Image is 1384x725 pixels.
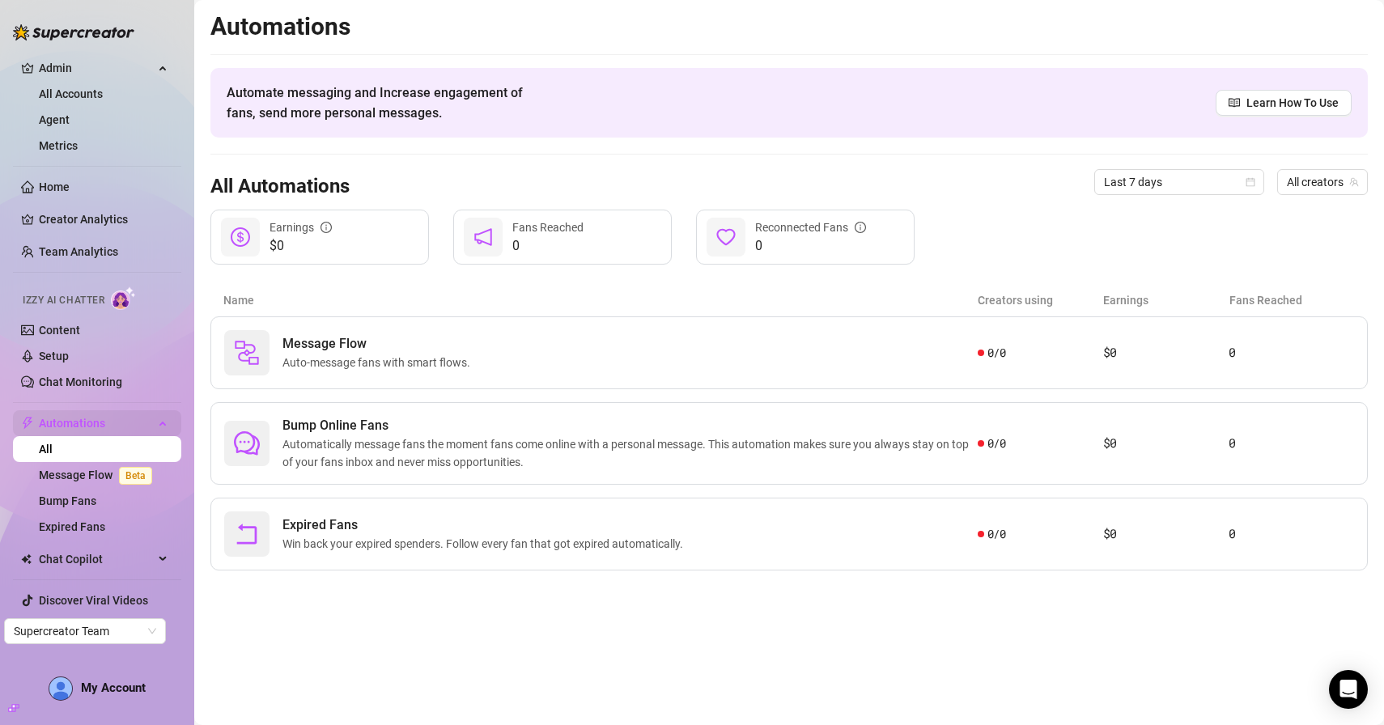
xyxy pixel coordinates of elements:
span: All creators [1287,170,1358,194]
span: team [1349,177,1359,187]
span: rollback [234,521,260,547]
img: logo-BBDzfeDw.svg [13,24,134,40]
a: Learn How To Use [1216,90,1352,116]
span: Fans Reached [512,221,584,234]
img: AI Chatter [111,286,136,310]
span: Message Flow [282,334,477,354]
a: Setup [39,350,69,362]
span: 0 [755,236,866,256]
a: Content [39,324,80,337]
article: 0 [1229,524,1354,544]
span: 0 / 0 [987,344,1006,362]
span: calendar [1246,177,1255,187]
span: Last 7 days [1104,170,1255,194]
span: 0 / 0 [987,525,1006,543]
span: Bump Online Fans [282,416,978,435]
a: Discover Viral Videos [39,594,148,607]
a: Message FlowBeta [39,468,159,481]
span: Izzy AI Chatter [23,293,104,308]
span: Beta [119,467,152,485]
img: svg%3e [234,340,260,366]
span: crown [21,61,34,74]
span: Win back your expired spenders. Follow every fan that got expired automatically. [282,535,690,553]
article: $0 [1103,524,1229,544]
a: Home [39,180,70,193]
span: Chat Copilot [39,546,154,572]
span: 0 / 0 [987,435,1006,452]
article: Earnings [1103,291,1229,309]
div: Reconnected Fans [755,218,866,236]
span: info-circle [855,222,866,233]
span: notification [473,227,493,247]
span: 0 [512,236,584,256]
a: Metrics [39,139,78,152]
a: Chat Monitoring [39,375,122,388]
a: All [39,443,53,456]
article: Name [223,291,978,309]
img: Chat Copilot [21,553,32,565]
span: My Account [81,680,146,695]
article: $0 [1103,343,1229,362]
span: Expired Fans [282,515,690,535]
span: Automate messaging and Increase engagement of fans, send more personal messages. [227,83,538,123]
article: 0 [1229,434,1354,453]
div: Open Intercom Messenger [1329,670,1368,709]
a: Bump Fans [39,494,96,507]
article: Fans Reached [1229,291,1355,309]
span: Admin [39,55,154,81]
a: Expired Fans [39,520,105,533]
span: read [1229,97,1240,108]
span: Automatically message fans the moment fans come online with a personal message. This automation m... [282,435,978,471]
span: Auto-message fans with smart flows. [282,354,477,371]
article: 0 [1229,343,1354,362]
span: info-circle [321,222,332,233]
span: comment [234,430,260,456]
span: Learn How To Use [1246,94,1339,112]
span: Automations [39,410,154,436]
a: Agent [39,113,70,126]
span: thunderbolt [21,417,34,430]
div: Earnings [270,218,332,236]
span: $0 [270,236,332,256]
article: $0 [1103,434,1229,453]
a: Team Analytics [39,245,118,258]
h3: All Automations [210,174,350,200]
h2: Automations [210,11,1368,42]
span: heart [716,227,736,247]
span: dollar [231,227,250,247]
a: Creator Analytics [39,206,168,232]
a: All Accounts [39,87,103,100]
article: Creators using [978,291,1103,309]
span: build [8,702,19,714]
img: AD_cMMTxCeTpmN1d5MnKJ1j-_uXZCpTKapSSqNGg4PyXtR_tCW7gZXTNmFz2tpVv9LSyNV7ff1CaS4f4q0HLYKULQOwoM5GQR... [49,677,72,700]
span: Supercreator Team [14,619,156,643]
